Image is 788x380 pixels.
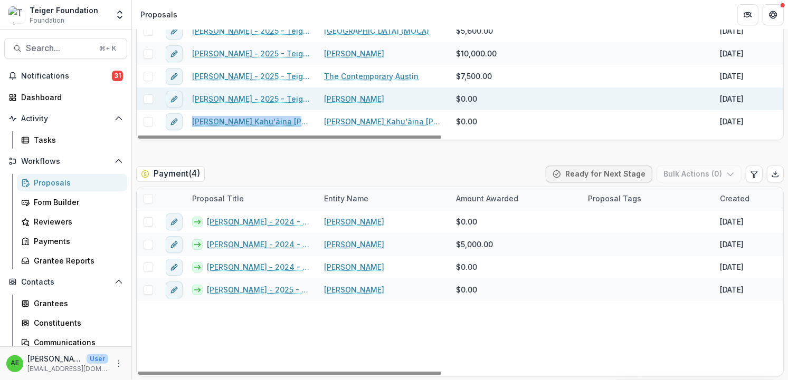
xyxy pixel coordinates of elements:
div: Amount Awarded [450,187,582,210]
div: Proposal Tags [582,187,714,210]
span: $0.00 [456,261,477,272]
button: edit [166,213,183,230]
div: Reviewers [34,216,119,227]
button: edit [166,68,183,85]
div: Created [714,193,756,204]
a: Form Builder [17,193,127,211]
div: Andrea Escobedo [11,360,19,367]
button: edit [166,45,183,62]
a: [PERSON_NAME] - 2024 - Teiger Foundation Travel Grant [207,216,311,227]
span: $0.00 [456,216,477,227]
span: Contacts [21,278,110,287]
span: 31 [112,71,123,81]
button: More [112,357,125,370]
div: Amount Awarded [450,193,525,204]
span: $7,500.00 [456,71,492,82]
a: Dashboard [4,89,127,106]
button: edit [166,91,183,108]
div: Payments [34,236,119,247]
span: $0.00 [456,116,477,127]
a: [PERSON_NAME] - 2025 - Teiger Foundation Travel Grant [192,71,311,82]
div: Proposal Title [186,187,318,210]
div: Entity Name [318,193,375,204]
span: $0.00 [456,93,477,104]
div: [DATE] [720,93,744,104]
span: Workflows [21,157,110,166]
button: Bulk Actions (0) [657,165,742,182]
a: The Contemporary Austin [324,71,419,82]
span: Notifications [21,72,112,81]
a: [PERSON_NAME] - 2025 - Teiger Foundation Travel Grant [207,284,311,295]
div: Grantee Reports [34,255,119,266]
a: Proposals [17,174,127,191]
button: edit [166,259,183,276]
a: Grantee Reports [17,252,127,269]
button: Edit table settings [746,165,763,182]
button: Open Activity [4,110,127,127]
span: $5,600.00 [456,25,493,36]
a: [PERSON_NAME] Kahuʻāina [PERSON_NAME] - 2025 - Teiger Foundation Travel Grant [192,116,311,127]
button: edit [166,236,183,253]
a: [PERSON_NAME] [324,284,384,295]
button: Open Contacts [4,274,127,290]
a: [PERSON_NAME] - 2025 - Teiger Foundation Travel Grant [192,25,311,36]
a: [PERSON_NAME] [324,48,384,59]
a: Tasks [17,131,127,149]
div: Communications [34,337,119,348]
img: Teiger Foundation [8,6,25,23]
div: Proposals [34,177,119,188]
button: Search... [4,38,127,59]
div: [DATE] [720,116,744,127]
a: [PERSON_NAME] [324,93,384,104]
p: [PERSON_NAME] [27,353,82,364]
button: Open Workflows [4,153,127,170]
span: Foundation [30,16,64,25]
div: [DATE] [720,48,744,59]
button: Notifications31 [4,67,127,84]
button: Partners [737,4,758,25]
a: Grantees [17,295,127,312]
a: Payments [17,232,127,250]
span: $0.00 [456,284,477,295]
div: Form Builder [34,197,119,208]
div: [DATE] [720,284,744,295]
a: [PERSON_NAME] [324,261,384,272]
button: Open entity switcher [112,4,127,25]
div: Tasks [34,134,119,145]
span: Activity [21,114,110,123]
div: Proposal Title [186,193,250,204]
div: Entity Name [318,187,450,210]
div: Proposal Tags [582,193,648,204]
a: [PERSON_NAME] [324,239,384,250]
div: [DATE] [720,71,744,82]
div: Teiger Foundation [30,5,98,16]
div: ⌘ + K [97,43,118,54]
button: edit [166,281,183,298]
button: edit [166,23,183,40]
a: Constituents [17,314,127,332]
div: Dashboard [21,92,119,103]
a: [PERSON_NAME] - 2025 - Teiger Foundation Travel Grant [192,48,311,59]
div: [DATE] [720,25,744,36]
p: [EMAIL_ADDRESS][DOMAIN_NAME] [27,364,108,374]
a: Communications [17,334,127,351]
div: [DATE] [720,239,744,250]
button: Export table data [767,165,784,182]
a: [PERSON_NAME] - 2024 - Teiger Foundation Travel Grant [207,261,311,272]
div: Grantees [34,298,119,309]
a: [PERSON_NAME] - 2024 - Teiger Foundation Travel Grant [207,239,311,250]
div: [DATE] [720,216,744,227]
button: Ready for Next Stage [546,165,652,182]
span: $10,000.00 [456,48,497,59]
span: Search... [26,43,93,53]
div: Proposals [140,9,177,20]
a: [PERSON_NAME] Kahuʻāina [PERSON_NAME] [324,116,443,127]
p: User [87,354,108,364]
a: [GEOGRAPHIC_DATA] (MOCA) [324,25,429,36]
button: Get Help [763,4,784,25]
a: [PERSON_NAME] [324,216,384,227]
